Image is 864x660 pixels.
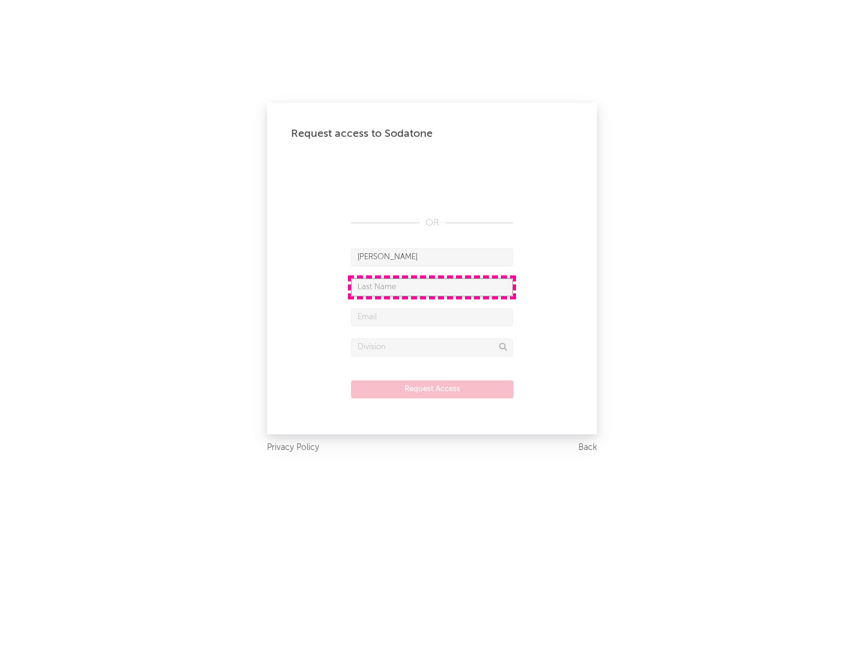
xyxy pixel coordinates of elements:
a: Privacy Policy [267,440,319,455]
input: Last Name [351,278,513,296]
div: Request access to Sodatone [291,127,573,141]
input: Division [351,338,513,356]
div: OR [351,216,513,230]
a: Back [578,440,597,455]
input: Email [351,308,513,326]
input: First Name [351,248,513,266]
button: Request Access [351,380,514,398]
